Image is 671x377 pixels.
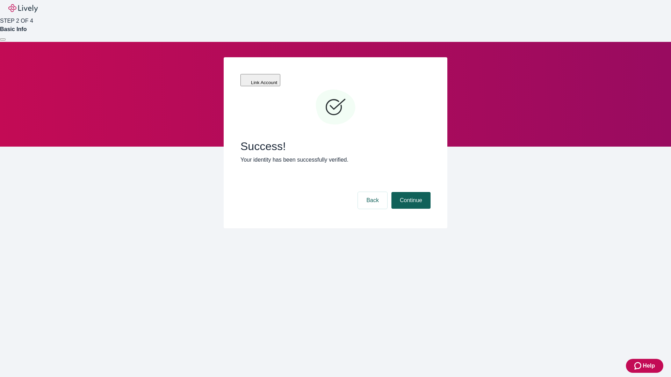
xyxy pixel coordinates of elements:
span: Help [643,362,655,370]
button: Zendesk support iconHelp [626,359,663,373]
button: Continue [391,192,431,209]
svg: Checkmark icon [315,87,356,128]
svg: Zendesk support icon [634,362,643,370]
button: Link Account [240,74,280,86]
p: Your identity has been successfully verified. [240,156,431,164]
img: Lively [8,4,38,13]
button: Back [358,192,387,209]
span: Success! [240,140,431,153]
